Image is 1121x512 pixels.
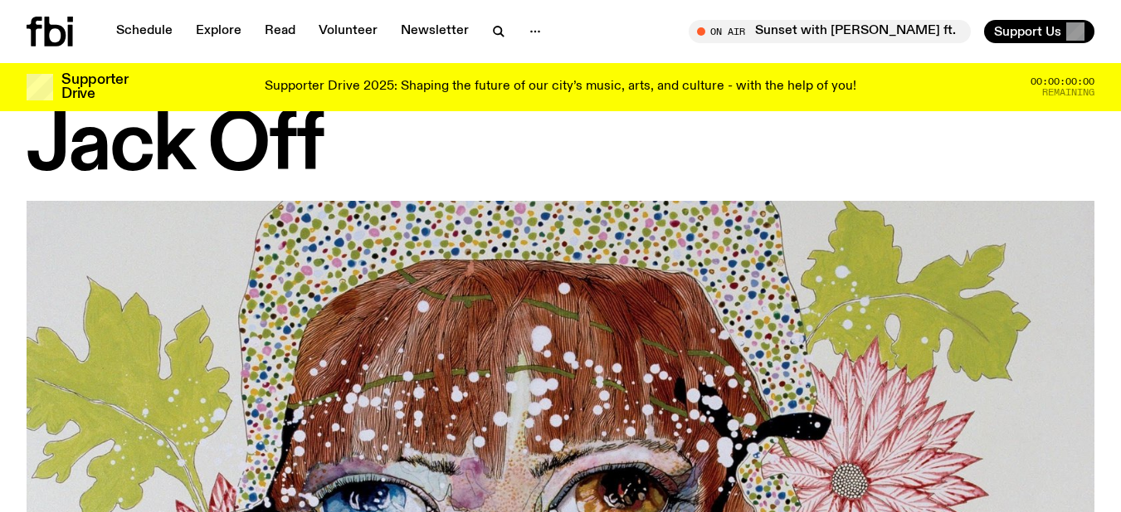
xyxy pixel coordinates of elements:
[255,20,305,43] a: Read
[984,20,1094,43] button: Support Us
[186,20,251,43] a: Explore
[27,110,1094,184] h1: Jack Off
[689,20,971,43] button: On AirSunset with [PERSON_NAME] ft. finedining & Izzy G
[106,20,183,43] a: Schedule
[994,24,1061,39] span: Support Us
[61,73,128,101] h3: Supporter Drive
[309,20,387,43] a: Volunteer
[391,20,479,43] a: Newsletter
[1042,88,1094,97] span: Remaining
[265,80,856,95] p: Supporter Drive 2025: Shaping the future of our city’s music, arts, and culture - with the help o...
[1031,77,1094,86] span: 00:00:00:00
